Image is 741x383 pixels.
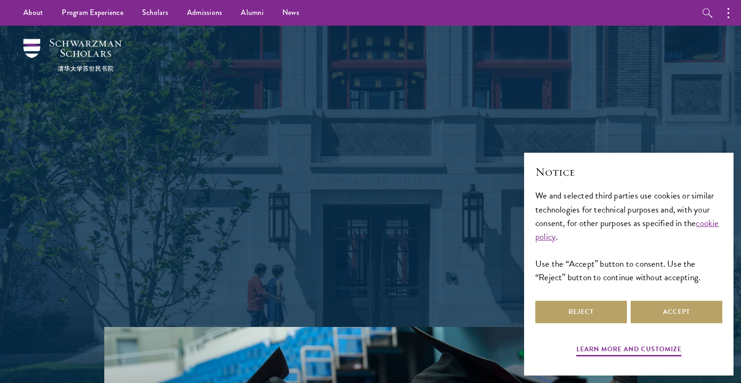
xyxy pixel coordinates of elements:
[631,301,722,323] button: Accept
[535,216,719,243] a: cookie policy
[23,39,122,71] img: Schwarzman Scholars
[535,301,627,323] button: Reject
[535,164,722,180] h2: Notice
[576,343,682,358] button: Learn more and customize
[535,189,722,284] div: We and selected third parties use cookies or similar technologies for technical purposes and, wit...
